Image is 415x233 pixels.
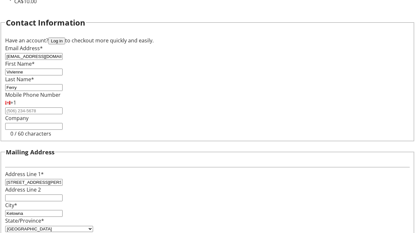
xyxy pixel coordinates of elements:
label: Email Address* [5,45,43,52]
tr-character-limit: 0 / 60 characters [10,130,51,137]
input: (506) 234-5678 [5,107,63,114]
label: State/Province* [5,217,44,224]
button: Log in [48,38,65,44]
label: Last Name* [5,76,34,83]
label: Address Line 2 [5,186,41,193]
input: City [5,210,63,217]
h2: Contact Information [6,17,85,28]
label: Address Line 1* [5,171,44,178]
label: City* [5,202,17,209]
label: Mobile Phone Number [5,91,61,98]
input: Address [5,179,63,186]
div: Have an account? to checkout more quickly and easily. [5,37,410,44]
label: First Name* [5,60,35,67]
label: Company [5,115,29,122]
h3: Mailing Address [6,148,54,157]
